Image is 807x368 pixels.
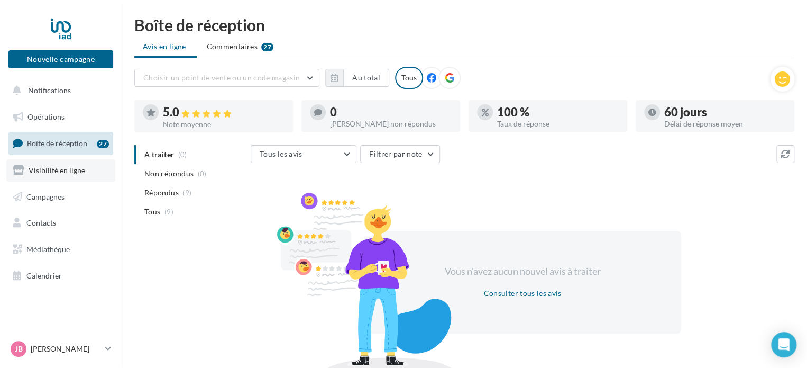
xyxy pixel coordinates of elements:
[8,339,113,359] a: JB [PERSON_NAME]
[664,120,786,128] div: Délai de réponse moyen
[28,86,71,95] span: Notifications
[330,106,452,118] div: 0
[251,145,356,163] button: Tous les avis
[164,208,173,216] span: (9)
[31,344,101,354] p: [PERSON_NAME]
[432,265,613,279] div: Vous n'avez aucun nouvel avis à traiter
[26,245,70,254] span: Médiathèque
[395,67,423,89] div: Tous
[6,186,115,208] a: Campagnes
[26,218,56,227] span: Contacts
[664,106,786,118] div: 60 jours
[27,139,87,148] span: Boîte de réception
[163,121,285,128] div: Note moyenne
[6,106,115,128] a: Opérations
[144,187,179,198] span: Répondus
[479,287,565,300] button: Consulter tous les avis
[6,159,115,182] a: Visibilité en ligne
[6,79,111,102] button: Notifications
[261,43,273,51] div: 27
[6,238,115,261] a: Médiathèque
[6,212,115,234] a: Contacts
[143,73,300,82] span: Choisir un point de vente ou un code magasin
[27,112,65,121] span: Opérations
[330,120,452,128] div: [PERSON_NAME] non répondus
[134,17,794,33] div: Boîte de réception
[6,132,115,155] a: Boîte de réception27
[325,69,389,87] button: Au total
[260,149,302,158] span: Tous les avis
[97,140,109,148] div: 27
[144,207,160,217] span: Tous
[771,332,796,357] div: Open Intercom Messenger
[343,69,389,87] button: Au total
[497,106,619,118] div: 100 %
[207,41,258,52] span: Commentaires
[144,168,194,179] span: Non répondus
[198,169,207,178] span: (0)
[8,50,113,68] button: Nouvelle campagne
[360,145,440,163] button: Filtrer par note
[497,120,619,128] div: Taux de réponse
[182,189,191,197] span: (9)
[6,265,115,287] a: Calendrier
[26,192,65,201] span: Campagnes
[29,166,85,175] span: Visibilité en ligne
[26,271,62,280] span: Calendrier
[134,69,319,87] button: Choisir un point de vente ou un code magasin
[163,106,285,119] div: 5.0
[15,344,23,354] span: JB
